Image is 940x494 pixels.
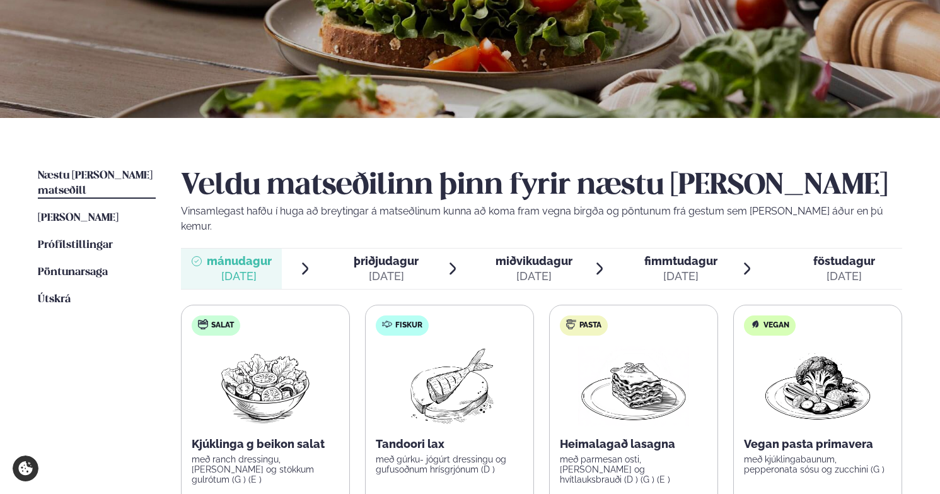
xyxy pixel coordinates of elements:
[394,346,506,426] img: Fish.png
[181,204,902,234] p: Vinsamlegast hafðu í huga að breytingar á matseðlinum kunna að koma fram vegna birgða og pöntunum...
[560,437,707,452] p: Heimalagað lasagna
[382,319,392,329] img: fish.svg
[38,294,71,305] span: Útskrá
[376,454,523,474] p: með gúrku- jógúrt dressingu og gufusoðnum hrísgrjónum (D )
[13,456,38,481] a: Cookie settings
[744,437,891,452] p: Vegan pasta primavera
[496,254,572,268] span: miðvikudagur
[207,254,272,268] span: mánudagur
[763,321,789,331] span: Vegan
[38,265,108,280] a: Pöntunarsaga
[560,454,707,485] p: með parmesan osti, [PERSON_NAME] og hvítlauksbrauði (D ) (G ) (E )
[813,254,875,268] span: föstudagur
[38,267,108,278] span: Pöntunarsaga
[38,240,113,250] span: Prófílstillingar
[579,321,601,331] span: Pasta
[38,168,156,199] a: Næstu [PERSON_NAME] matseðill
[38,213,119,223] span: [PERSON_NAME]
[38,292,71,307] a: Útskrá
[38,238,113,253] a: Prófílstillingar
[38,211,119,226] a: [PERSON_NAME]
[762,346,873,426] img: Vegan.png
[744,454,891,474] p: með kjúklingabaunum, pepperonata sósu og zucchini (G )
[813,269,875,284] div: [DATE]
[496,269,572,284] div: [DATE]
[395,321,422,331] span: Fiskur
[750,319,760,329] img: Vegan.svg
[211,321,234,331] span: Salat
[566,319,576,329] img: pasta.svg
[644,269,717,284] div: [DATE]
[578,346,689,426] img: Lasagna.png
[354,254,419,268] span: þriðjudagur
[376,437,523,452] p: Tandoori lax
[207,269,272,284] div: [DATE]
[644,254,717,268] span: fimmtudagur
[198,319,208,329] img: salad.svg
[192,454,339,485] p: með ranch dressingu, [PERSON_NAME] og stökkum gulrótum (G ) (E )
[192,437,339,452] p: Kjúklinga g beikon salat
[354,269,419,284] div: [DATE]
[210,346,322,426] img: Salad.png
[181,168,902,204] h2: Veldu matseðilinn þinn fyrir næstu [PERSON_NAME]
[38,170,153,196] span: Næstu [PERSON_NAME] matseðill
